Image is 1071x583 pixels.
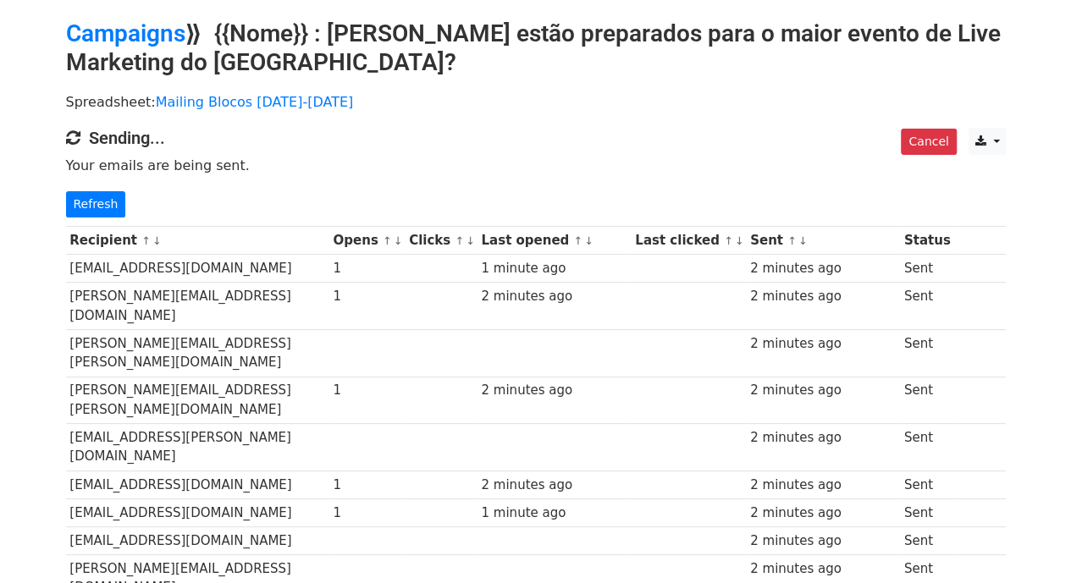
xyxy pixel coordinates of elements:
[66,424,329,471] td: [EMAIL_ADDRESS][PERSON_NAME][DOMAIN_NAME]
[750,559,896,579] div: 2 minutes ago
[900,377,954,424] td: Sent
[66,157,1006,174] p: Your emails are being sent.
[66,283,329,330] td: [PERSON_NAME][EMAIL_ADDRESS][DOMAIN_NAME]
[66,377,329,424] td: [PERSON_NAME][EMAIL_ADDRESS][PERSON_NAME][DOMAIN_NAME]
[750,287,896,306] div: 2 minutes ago
[900,498,954,526] td: Sent
[750,334,896,354] div: 2 minutes ago
[333,287,400,306] div: 1
[455,234,464,247] a: ↑
[584,234,593,247] a: ↓
[481,287,627,306] div: 2 minutes ago
[141,234,151,247] a: ↑
[66,128,1006,148] h4: Sending...
[787,234,797,247] a: ↑
[750,259,896,278] div: 2 minutes ago
[750,503,896,523] div: 2 minutes ago
[405,227,477,255] th: Clicks
[333,476,400,495] div: 1
[466,234,475,247] a: ↓
[66,498,329,526] td: [EMAIL_ADDRESS][DOMAIN_NAME]
[66,329,329,377] td: [PERSON_NAME][EMAIL_ADDRESS][PERSON_NAME][DOMAIN_NAME]
[900,470,954,498] td: Sent
[66,470,329,498] td: [EMAIL_ADDRESS][DOMAIN_NAME]
[735,234,744,247] a: ↓
[900,283,954,330] td: Sent
[383,234,392,247] a: ↑
[478,227,632,255] th: Last opened
[66,93,1006,111] p: Spreadsheet:
[481,476,627,495] div: 2 minutes ago
[152,234,162,247] a: ↓
[66,526,329,554] td: [EMAIL_ADDRESS][DOMAIN_NAME]
[900,424,954,471] td: Sent
[986,502,1071,583] iframe: Chat Widget
[333,259,400,278] div: 1
[750,428,896,448] div: 2 minutes ago
[746,227,900,255] th: Sent
[900,526,954,554] td: Sent
[631,227,746,255] th: Last clicked
[750,381,896,400] div: 2 minutes ago
[900,227,954,255] th: Status
[481,259,627,278] div: 1 minute ago
[329,227,406,255] th: Opens
[66,191,126,217] a: Refresh
[333,381,400,400] div: 1
[66,255,329,283] td: [EMAIL_ADDRESS][DOMAIN_NAME]
[901,129,956,155] a: Cancel
[724,234,733,247] a: ↑
[986,502,1071,583] div: Widget de chat
[798,234,808,247] a: ↓
[66,19,1006,76] h2: ⟫ {{Nome}} : [PERSON_NAME] estão preparados para o maior evento de Live Marketing do [GEOGRAPHIC_...
[900,329,954,377] td: Sent
[900,255,954,283] td: Sent
[333,503,400,523] div: 1
[394,234,403,247] a: ↓
[156,94,354,110] a: Mailing Blocos [DATE]-[DATE]
[481,503,627,523] div: 1 minute ago
[481,381,627,400] div: 2 minutes ago
[66,227,329,255] th: Recipient
[573,234,582,247] a: ↑
[750,476,896,495] div: 2 minutes ago
[750,531,896,551] div: 2 minutes ago
[66,19,185,47] a: Campaigns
